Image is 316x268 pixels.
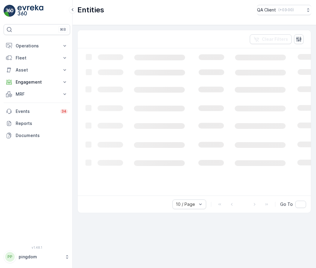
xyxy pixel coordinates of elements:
span: v 1.48.1 [4,246,70,249]
button: Asset [4,64,70,76]
button: Engagement [4,76,70,88]
button: PPpingdom [4,250,70,263]
p: ( +03:00 ) [278,8,294,12]
p: 34 [61,109,67,114]
p: Documents [16,132,68,139]
img: logo_light-DOdMpM7g.png [17,5,43,17]
p: MRF [16,91,58,97]
a: Reports [4,117,70,129]
button: Operations [4,40,70,52]
p: Entities [77,5,104,15]
button: QA Client(+03:00) [257,5,311,15]
p: Engagement [16,79,58,85]
p: QA Client [257,7,276,13]
p: Reports [16,120,68,126]
p: Clear Filters [262,36,288,42]
button: MRF [4,88,70,100]
a: Documents [4,129,70,142]
span: Go To [280,201,293,207]
p: ⌘B [60,27,66,32]
img: logo [4,5,16,17]
p: Fleet [16,55,58,61]
p: Asset [16,67,58,73]
div: PP [5,252,15,262]
button: Fleet [4,52,70,64]
p: Events [16,108,57,114]
p: Operations [16,43,58,49]
a: Events34 [4,105,70,117]
button: Clear Filters [250,34,292,44]
p: pingdom [19,254,62,260]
